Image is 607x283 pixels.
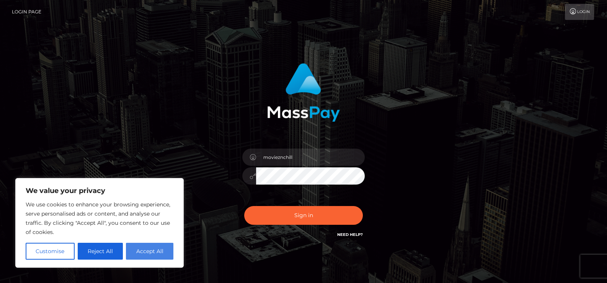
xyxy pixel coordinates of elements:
[15,178,184,268] div: We value your privacy
[12,4,41,20] a: Login Page
[244,206,363,225] button: Sign in
[267,63,340,122] img: MassPay Login
[26,243,75,260] button: Customise
[78,243,123,260] button: Reject All
[565,4,594,20] a: Login
[26,186,173,195] p: We value your privacy
[26,200,173,237] p: We use cookies to enhance your browsing experience, serve personalised ads or content, and analys...
[256,149,365,166] input: Username...
[337,232,363,237] a: Need Help?
[126,243,173,260] button: Accept All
